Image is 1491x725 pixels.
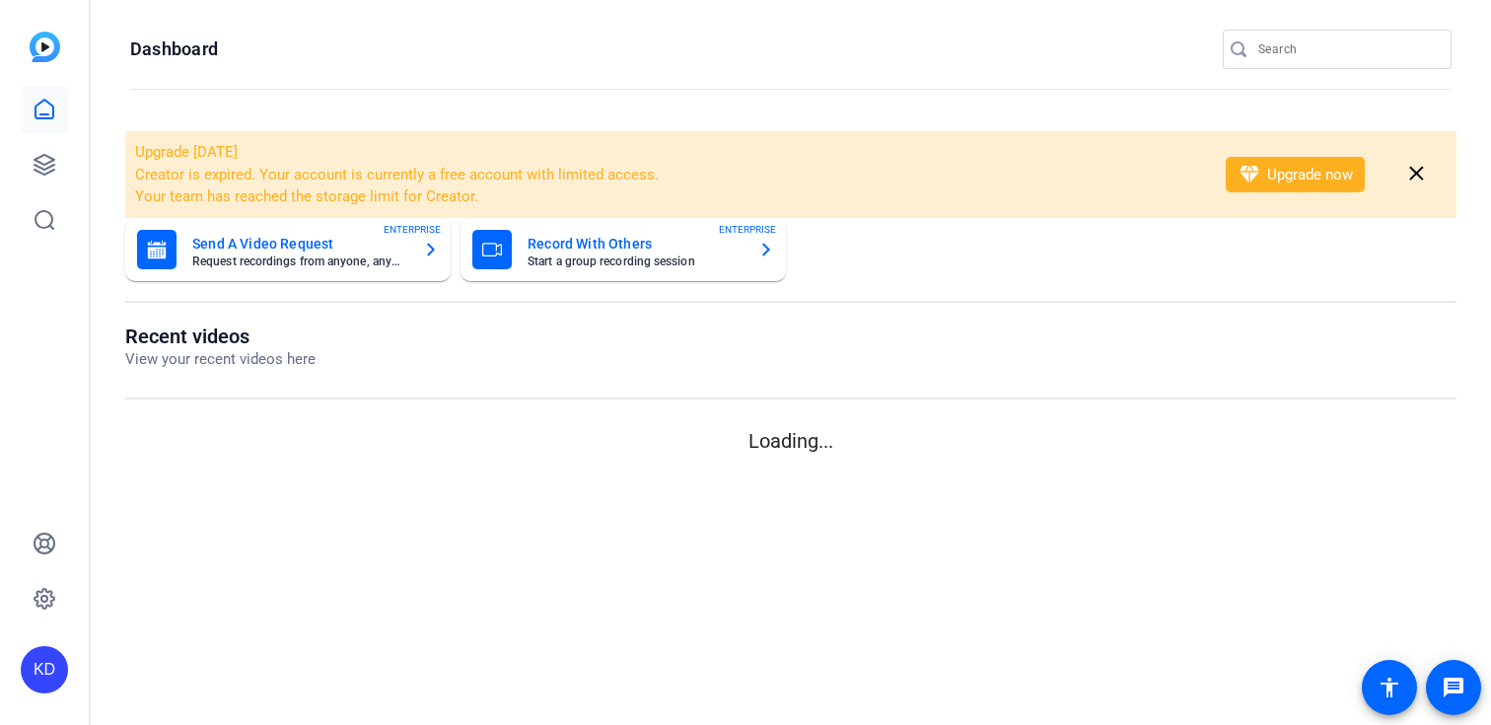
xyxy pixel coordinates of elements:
[130,37,218,61] h1: Dashboard
[135,185,1200,208] li: Your team has reached the storage limit for Creator.
[1238,163,1261,186] mat-icon: diamond
[1404,162,1429,186] mat-icon: close
[1258,37,1436,61] input: Search
[125,218,451,281] button: Send A Video RequestRequest recordings from anyone, anywhereENTERPRISE
[135,164,1200,186] li: Creator is expired. Your account is currently a free account with limited access.
[125,426,1456,456] p: Loading...
[125,348,316,371] p: View your recent videos here
[1226,157,1365,192] button: Upgrade now
[528,232,743,255] mat-card-title: Record With Others
[719,222,776,237] span: ENTERPRISE
[192,255,407,267] mat-card-subtitle: Request recordings from anyone, anywhere
[528,255,743,267] mat-card-subtitle: Start a group recording session
[192,232,407,255] mat-card-title: Send A Video Request
[384,222,441,237] span: ENTERPRISE
[135,143,238,161] span: Upgrade [DATE]
[125,325,316,348] h1: Recent videos
[30,32,60,62] img: blue-gradient.svg
[21,646,68,693] div: KD
[1442,676,1465,699] mat-icon: message
[1378,676,1401,699] mat-icon: accessibility
[461,218,786,281] button: Record With OthersStart a group recording sessionENTERPRISE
